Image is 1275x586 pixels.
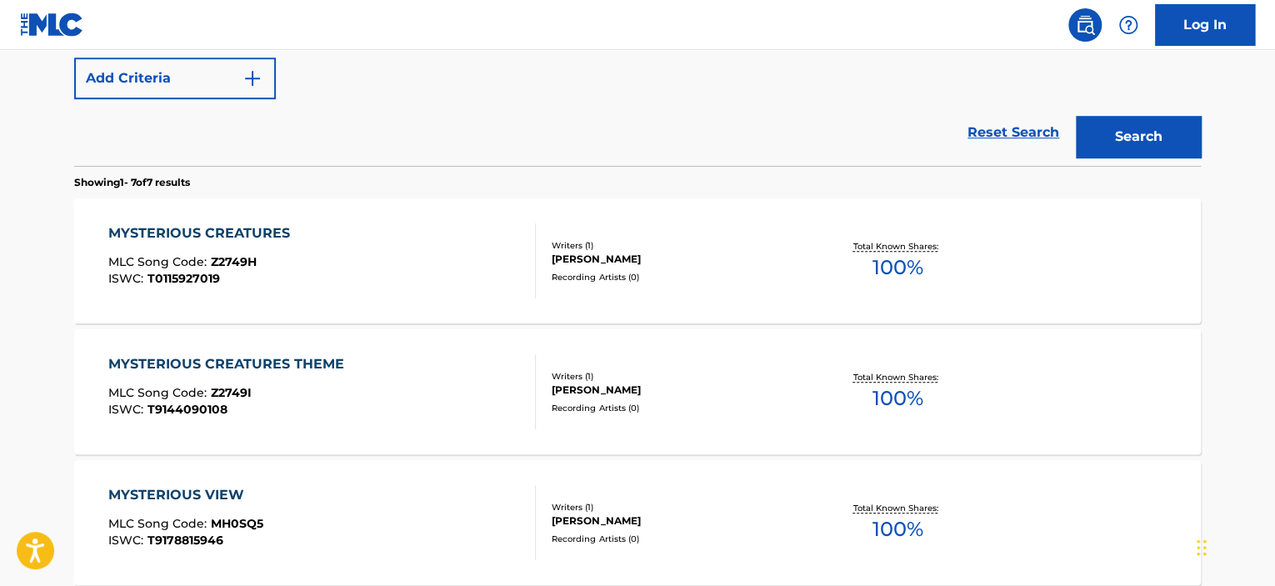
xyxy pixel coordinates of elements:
div: Recording Artists ( 0 ) [552,402,803,414]
img: MLC Logo [20,13,84,37]
span: T9144090108 [147,402,227,417]
span: ISWC : [108,271,147,286]
a: Reset Search [959,114,1067,151]
div: Writers ( 1 ) [552,501,803,513]
div: Writers ( 1 ) [552,239,803,252]
button: Search [1076,116,1201,158]
div: MYSTERIOUS VIEW [108,485,263,505]
span: MLC Song Code : [108,254,211,269]
a: Public Search [1068,8,1102,42]
iframe: Chat Widget [1192,506,1275,586]
button: Add Criteria [74,58,276,99]
div: Drag [1197,523,1207,573]
span: MH0SQ5 [211,516,263,531]
div: [PERSON_NAME] [552,513,803,528]
p: Total Known Shares: [852,502,942,514]
a: MYSTERIOUS VIEWMLC Song Code:MH0SQ5ISWC:T9178815946Writers (1)[PERSON_NAME]Recording Artists (0)T... [74,460,1201,585]
p: Total Known Shares: [852,240,942,253]
div: MYSTERIOUS CREATURES [108,223,298,243]
p: Total Known Shares: [852,371,942,383]
span: ISWC : [108,402,147,417]
span: Z2749H [211,254,257,269]
span: ISWC : [108,533,147,548]
a: MYSTERIOUS CREATURES THEMEMLC Song Code:Z2749IISWC:T9144090108Writers (1)[PERSON_NAME]Recording A... [74,329,1201,454]
span: T0115927019 [147,271,220,286]
div: [PERSON_NAME] [552,252,803,267]
img: help [1118,15,1138,35]
p: Showing 1 - 7 of 7 results [74,175,190,190]
a: MYSTERIOUS CREATURESMLC Song Code:Z2749HISWC:T0115927019Writers (1)[PERSON_NAME]Recording Artists... [74,198,1201,323]
img: search [1075,15,1095,35]
div: [PERSON_NAME] [552,383,803,398]
span: 100 % [872,514,922,544]
div: MYSTERIOUS CREATURES THEME [108,354,352,374]
span: 100 % [872,383,922,413]
div: Recording Artists ( 0 ) [552,271,803,283]
a: Log In [1155,4,1255,46]
span: MLC Song Code : [108,385,211,400]
div: Help [1112,8,1145,42]
img: 9d2ae6d4665cec9f34b9.svg [242,68,262,88]
span: T9178815946 [147,533,223,548]
span: MLC Song Code : [108,516,211,531]
span: Z2749I [211,385,252,400]
div: Writers ( 1 ) [552,370,803,383]
div: Recording Artists ( 0 ) [552,533,803,545]
span: 100 % [872,253,922,283]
